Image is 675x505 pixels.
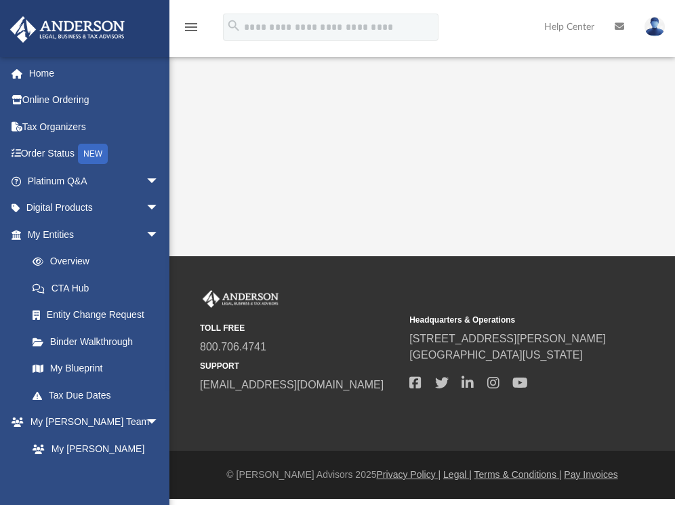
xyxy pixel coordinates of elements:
[645,17,665,37] img: User Pic
[183,19,199,35] i: menu
[443,469,472,480] a: Legal |
[19,248,180,275] a: Overview
[19,355,173,382] a: My Blueprint
[183,26,199,35] a: menu
[409,314,609,326] small: Headquarters & Operations
[200,290,281,308] img: Anderson Advisors Platinum Portal
[200,379,384,390] a: [EMAIL_ADDRESS][DOMAIN_NAME]
[409,349,583,361] a: [GEOGRAPHIC_DATA][US_STATE]
[19,328,180,355] a: Binder Walkthrough
[564,469,617,480] a: Pay Invoices
[9,409,173,436] a: My [PERSON_NAME] Teamarrow_drop_down
[78,144,108,164] div: NEW
[19,435,166,479] a: My [PERSON_NAME] Team
[19,302,180,329] a: Entity Change Request
[146,409,173,437] span: arrow_drop_down
[6,16,129,43] img: Anderson Advisors Platinum Portal
[9,221,180,248] a: My Entitiesarrow_drop_down
[146,221,173,249] span: arrow_drop_down
[200,360,400,372] small: SUPPORT
[19,275,180,302] a: CTA Hub
[200,322,400,334] small: TOLL FREE
[9,60,180,87] a: Home
[19,382,180,409] a: Tax Due Dates
[9,195,180,222] a: Digital Productsarrow_drop_down
[9,113,180,140] a: Tax Organizers
[9,140,180,168] a: Order StatusNEW
[377,469,441,480] a: Privacy Policy |
[200,341,266,352] a: 800.706.4741
[226,18,241,33] i: search
[9,87,180,114] a: Online Ordering
[169,468,675,482] div: © [PERSON_NAME] Advisors 2025
[9,167,180,195] a: Platinum Q&Aarrow_drop_down
[409,333,606,344] a: [STREET_ADDRESS][PERSON_NAME]
[474,469,562,480] a: Terms & Conditions |
[146,195,173,222] span: arrow_drop_down
[146,167,173,195] span: arrow_drop_down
